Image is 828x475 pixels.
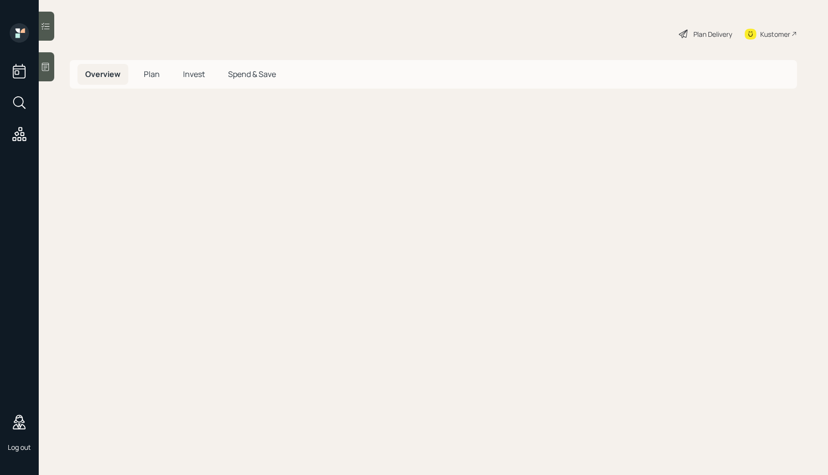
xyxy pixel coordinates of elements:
div: Kustomer [760,29,790,39]
span: Spend & Save [228,69,276,79]
span: Overview [85,69,121,79]
span: Plan [144,69,160,79]
div: Log out [8,443,31,452]
div: Plan Delivery [693,29,732,39]
span: Invest [183,69,205,79]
